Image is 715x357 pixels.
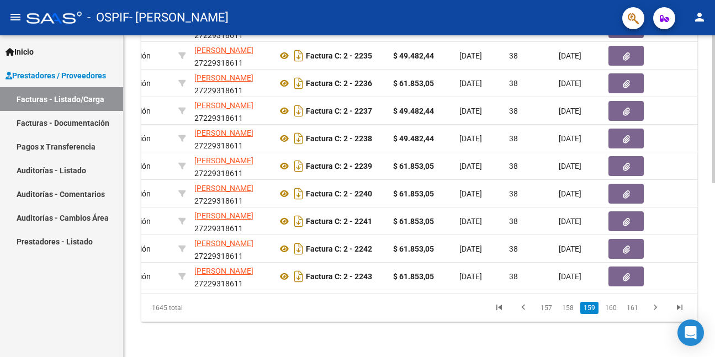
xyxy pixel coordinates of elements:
a: go to next page [645,302,666,314]
span: Inicio [6,46,34,58]
span: Prestadores / Proveedores [6,70,106,82]
span: [DATE] [459,134,482,143]
a: 158 [559,302,577,314]
strong: Factura C: 2 - 2240 [306,189,372,198]
span: 38 [509,244,518,253]
span: 38 [509,272,518,281]
span: [DATE] [459,244,482,253]
i: Descargar documento [292,212,306,230]
span: - OSPIF [87,6,129,30]
span: [PERSON_NAME] [194,239,253,248]
i: Descargar documento [292,130,306,147]
div: 27229318611 [194,127,268,150]
span: 38 [509,134,518,143]
strong: $ 49.482,44 [393,134,434,143]
span: [DATE] [459,79,482,88]
div: 27229318611 [194,72,268,95]
span: [DATE] [459,272,482,281]
span: [PERSON_NAME] [194,129,253,137]
span: 38 [509,79,518,88]
a: go to previous page [513,302,534,314]
div: 27229318611 [194,210,268,233]
i: Descargar documento [292,102,306,120]
i: Descargar documento [292,268,306,285]
span: [PERSON_NAME] [194,101,253,110]
strong: Factura C: 2 - 2236 [306,79,372,88]
strong: Factura C: 2 - 2237 [306,106,372,115]
a: 161 [623,302,642,314]
strong: $ 61.853,05 [393,189,434,198]
span: [DATE] [459,189,482,198]
a: 160 [602,302,620,314]
strong: Factura C: 2 - 2241 [306,217,372,226]
strong: $ 61.853,05 [393,79,434,88]
span: [PERSON_NAME] [194,156,253,165]
mat-icon: menu [9,10,22,24]
span: [DATE] [559,106,581,115]
span: [PERSON_NAME] [194,267,253,275]
li: page 159 [579,299,600,317]
i: Descargar documento [292,185,306,203]
i: Descargar documento [292,74,306,92]
li: page 157 [536,299,557,317]
span: [DATE] [559,79,581,88]
span: [DATE] [559,134,581,143]
span: [PERSON_NAME] [194,46,253,55]
i: Descargar documento [292,157,306,175]
span: [PERSON_NAME] [194,211,253,220]
span: [DATE] [459,106,482,115]
strong: Factura C: 2 - 2242 [306,244,372,253]
strong: Factura C: 2 - 2243 [306,272,372,281]
span: [DATE] [459,162,482,170]
span: 38 [509,189,518,198]
mat-icon: person [693,10,706,24]
li: page 160 [600,299,622,317]
div: 27229318611 [194,99,268,122]
span: [DATE] [559,272,581,281]
a: go to last page [669,302,690,314]
span: 38 [509,162,518,170]
strong: Factura C: 2 - 2239 [306,162,372,170]
strong: $ 49.482,44 [393,106,434,115]
div: Open Intercom Messenger [677,319,704,346]
div: 27229318611 [194,237,268,260]
span: [DATE] [459,51,482,60]
div: 27229318611 [194,182,268,205]
strong: Factura C: 2 - 2238 [306,134,372,143]
strong: $ 49.482,44 [393,51,434,60]
strong: $ 61.853,05 [393,162,434,170]
span: [DATE] [459,217,482,226]
span: [DATE] [559,189,581,198]
span: [DATE] [559,51,581,60]
span: - [PERSON_NAME] [129,6,229,30]
strong: $ 61.853,05 [393,272,434,281]
i: Descargar documento [292,240,306,258]
span: 38 [509,51,518,60]
a: go to first page [489,302,510,314]
span: [PERSON_NAME] [194,184,253,193]
span: [DATE] [559,162,581,170]
span: 38 [509,217,518,226]
div: 27229318611 [194,265,268,288]
i: Descargar documento [292,47,306,65]
strong: $ 61.853,05 [393,217,434,226]
span: 38 [509,106,518,115]
div: 27229318611 [194,44,268,67]
div: 27229318611 [194,154,268,178]
strong: $ 61.853,05 [393,244,434,253]
strong: Factura C: 2 - 2235 [306,51,372,60]
span: [PERSON_NAME] [194,73,253,82]
li: page 161 [622,299,643,317]
span: [DATE] [559,217,581,226]
a: 157 [537,302,555,314]
div: 1645 total [141,294,251,322]
span: [DATE] [559,244,581,253]
a: 159 [580,302,599,314]
li: page 158 [557,299,579,317]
